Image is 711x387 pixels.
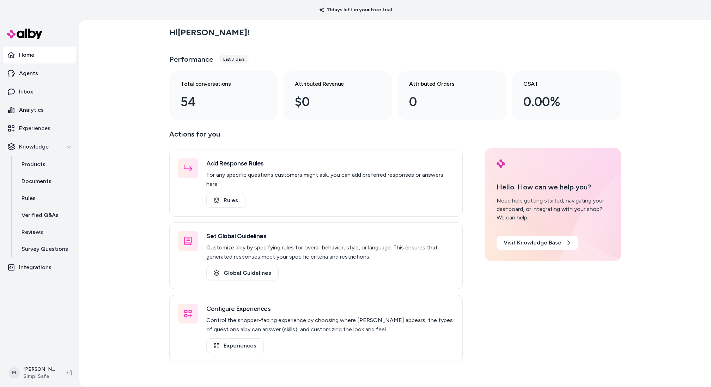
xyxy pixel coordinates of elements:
p: Survey Questions [22,245,68,253]
img: alby Logo [7,29,42,39]
p: Documents [22,177,51,186]
p: Products [22,160,45,169]
a: Reviews [14,224,76,241]
h3: Add Response Rules [206,158,454,168]
a: Visit Knowledge Base [497,236,578,250]
h3: Attributed Orders [409,80,484,88]
p: 11 days left in your free trial [315,6,396,13]
div: 0.00% [523,92,598,111]
p: Knowledge [19,143,49,151]
a: Documents [14,173,76,190]
p: Reviews [22,228,43,236]
a: Inbox [3,83,76,100]
button: M[PERSON_NAME]SimpliSafe [4,362,61,384]
img: alby Logo [497,159,505,168]
div: 0 [409,92,484,111]
a: Experiences [206,338,264,353]
h3: Performance [169,54,213,64]
h3: Set Global Guidelines [206,231,454,241]
button: Knowledge [3,138,76,155]
p: [PERSON_NAME] [23,366,55,373]
span: M [8,367,20,379]
p: Inbox [19,87,33,96]
a: Rules [14,190,76,207]
p: Rules [22,194,36,202]
p: Agents [19,69,38,78]
p: Verified Q&As [22,211,59,219]
p: Customize alby by specifying rules for overall behavior, style, or language. This ensures that ge... [206,243,454,261]
div: Last 7 days [219,55,249,64]
p: Actions for you [169,128,463,145]
a: Home [3,47,76,64]
a: Experiences [3,120,76,137]
div: $0 [295,92,370,111]
h3: Total conversations [181,80,255,88]
p: Experiences [19,124,50,133]
a: Analytics [3,102,76,119]
h2: Hi [PERSON_NAME] ! [169,27,250,38]
a: Products [14,156,76,173]
div: 54 [181,92,255,111]
div: Need help getting started, navigating your dashboard, or integrating with your shop? We can help. [497,196,609,222]
h3: Attributed Revenue [295,80,370,88]
span: SimpliSafe [23,373,55,380]
a: Integrations [3,259,76,276]
a: Survey Questions [14,241,76,258]
a: CSAT 0.00% [512,71,621,120]
a: Global Guidelines [206,266,279,280]
p: For any specific questions customers might ask, you can add preferred responses or answers here. [206,170,454,189]
a: Verified Q&As [14,207,76,224]
p: Integrations [19,263,51,272]
p: Control the shopper-facing experience by choosing where [PERSON_NAME] appears, the types of quest... [206,316,454,334]
p: Home [19,51,34,59]
a: Rules [206,193,245,208]
h3: Configure Experiences [206,304,454,314]
a: Total conversations 54 [169,71,278,120]
p: Hello. How can we help you? [497,182,609,192]
a: Agents [3,65,76,82]
p: Analytics [19,106,44,114]
h3: CSAT [523,80,598,88]
a: Attributed Orders 0 [398,71,506,120]
a: Attributed Revenue $0 [284,71,392,120]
